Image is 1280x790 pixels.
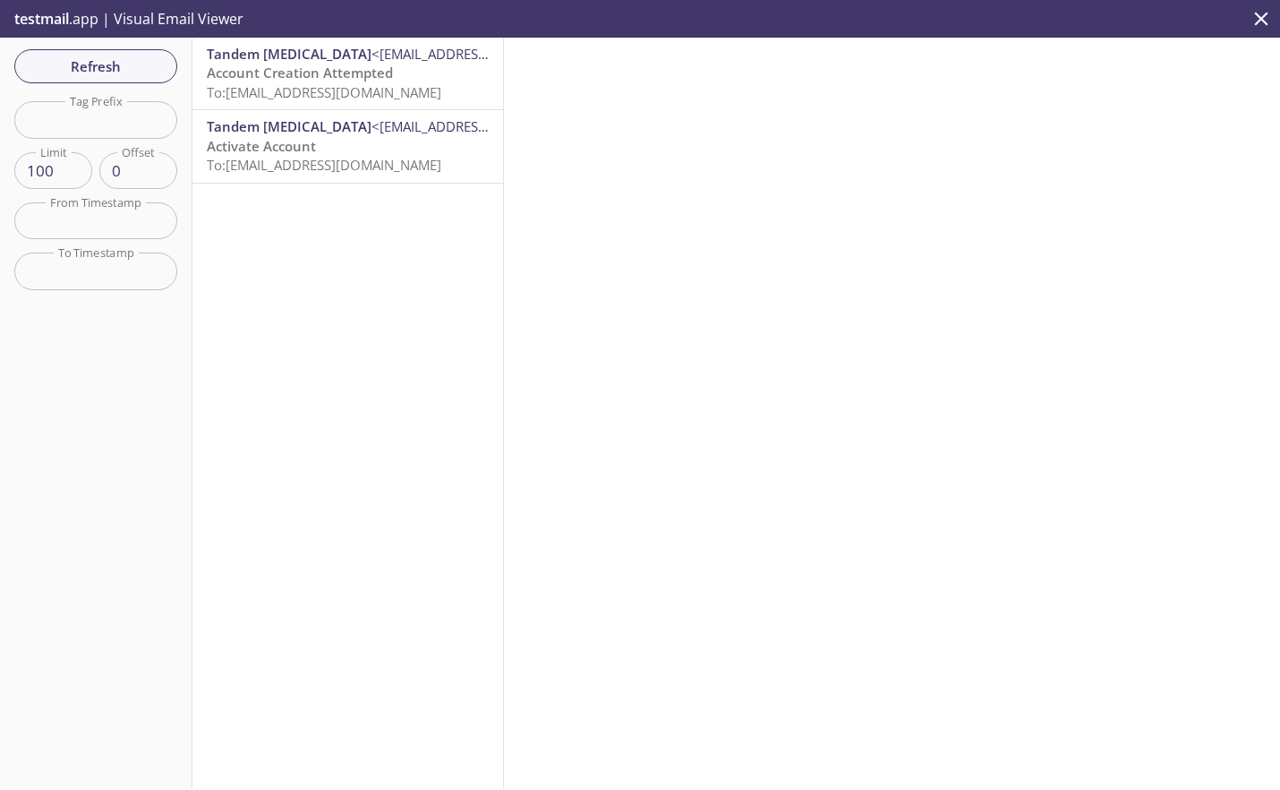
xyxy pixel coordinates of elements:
[207,83,441,101] span: To: [EMAIL_ADDRESS][DOMAIN_NAME]
[371,45,603,63] span: <[EMAIL_ADDRESS][DOMAIN_NAME]>
[192,110,503,182] div: Tandem [MEDICAL_DATA]<[EMAIL_ADDRESS][DOMAIN_NAME]>Activate AccountTo:[EMAIL_ADDRESS][DOMAIN_NAME]
[29,55,163,78] span: Refresh
[207,137,316,155] span: Activate Account
[192,38,503,109] div: Tandem [MEDICAL_DATA]<[EMAIL_ADDRESS][DOMAIN_NAME]>Account Creation AttemptedTo:[EMAIL_ADDRESS][D...
[192,38,503,184] nav: emails
[207,117,371,135] span: Tandem [MEDICAL_DATA]
[14,9,69,29] span: testmail
[207,64,393,82] span: Account Creation Attempted
[371,117,603,135] span: <[EMAIL_ADDRESS][DOMAIN_NAME]>
[207,45,371,63] span: Tandem [MEDICAL_DATA]
[207,156,441,174] span: To: [EMAIL_ADDRESS][DOMAIN_NAME]
[14,49,177,83] button: Refresh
